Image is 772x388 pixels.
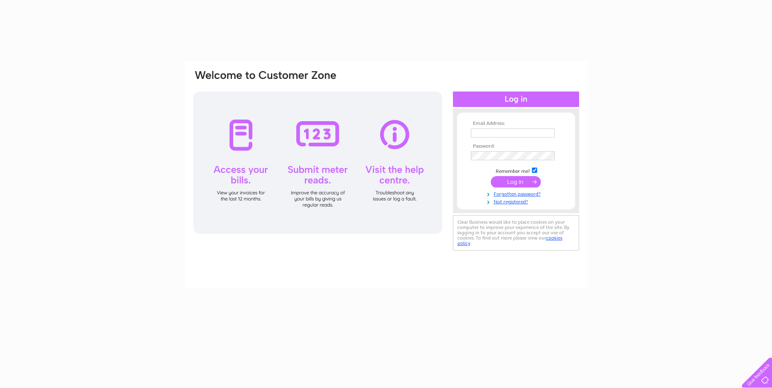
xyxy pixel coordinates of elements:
[471,197,563,205] a: Not registered?
[457,235,562,246] a: cookies policy
[453,215,579,251] div: Clear Business would like to place cookies on your computer to improve your experience of the sit...
[491,176,541,187] input: Submit
[469,144,563,149] th: Password:
[469,166,563,174] td: Remember me?
[471,190,563,197] a: Forgotten password?
[469,121,563,126] th: Email Address:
